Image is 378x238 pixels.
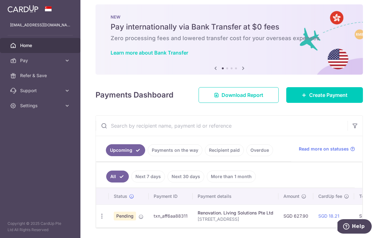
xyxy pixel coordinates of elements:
[207,171,256,182] a: More than 1 month
[111,50,188,56] a: Learn more about Bank Transfer
[283,193,299,199] span: Amount
[193,188,278,204] th: Payment details
[205,144,244,156] a: Recipient paid
[222,91,263,99] span: Download Report
[20,72,62,79] span: Refer & Save
[198,210,273,216] div: Renovation. Living Solutions Pte Ltd
[198,216,273,222] p: [STREET_ADDRESS]
[299,146,355,152] a: Read more on statuses
[148,144,202,156] a: Payments on the way
[167,171,204,182] a: Next 30 days
[149,204,193,227] td: txn_aff6aa88311
[10,22,70,28] p: [EMAIL_ADDRESS][DOMAIN_NAME]
[20,42,62,49] span: Home
[96,116,348,136] input: Search by recipient name, payment id or reference
[318,213,339,219] a: SGD 18.21
[8,5,38,13] img: CardUp
[106,171,129,182] a: All
[309,91,348,99] span: Create Payment
[96,89,173,101] h4: Payments Dashboard
[299,146,349,152] span: Read more on statuses
[111,34,348,42] h6: Zero processing fees and lowered transfer cost for your overseas expenses
[199,87,279,103] a: Download Report
[114,212,136,220] span: Pending
[20,103,62,109] span: Settings
[20,87,62,94] span: Support
[20,57,62,64] span: Pay
[286,87,363,103] a: Create Payment
[318,193,342,199] span: CardUp fee
[96,4,363,75] img: Bank transfer banner
[111,14,348,19] p: NEW
[111,22,348,32] h5: Pay internationally via Bank Transfer at $0 fees
[246,144,273,156] a: Overdue
[114,193,127,199] span: Status
[149,188,193,204] th: Payment ID
[278,204,313,227] td: SGD 627.90
[131,171,165,182] a: Next 7 days
[337,219,372,235] iframe: Opens a widget where you can find more information
[106,144,145,156] a: Upcoming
